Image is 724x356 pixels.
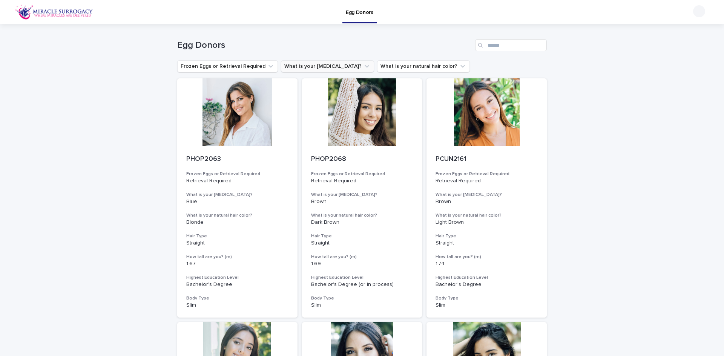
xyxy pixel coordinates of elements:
[436,281,538,288] p: Bachelor's Degree
[186,254,288,260] h3: How tall are you? (m)
[311,178,413,184] p: Retrieval Required
[436,275,538,281] h3: Highest Education Level
[186,219,288,226] p: Blonde
[436,155,538,163] p: PCUN2161
[15,5,93,20] img: OiFFDOGZQuirLhrlO1ag
[311,155,413,163] p: PHOP2068
[186,171,288,177] h3: Frozen Eggs or Retrieval Required
[436,295,538,301] h3: Body Type
[186,212,288,218] h3: What is your natural hair color?
[186,302,288,309] p: Slim
[436,171,538,177] h3: Frozen Eggs or Retrieval Required
[186,155,288,163] p: PHOP2063
[311,281,413,288] p: Bachelor's Degree (or in process)
[186,281,288,288] p: Bachelor's Degree
[311,275,413,281] h3: Highest Education Level
[186,295,288,301] h3: Body Type
[436,261,538,267] p: 1.74
[311,240,413,246] p: Straight
[436,254,538,260] h3: How tall are you? (m)
[436,192,538,198] h3: What is your [MEDICAL_DATA]?
[177,60,278,72] button: Frozen Eggs or Retrieval Required
[186,199,288,205] p: Blue
[436,212,538,218] h3: What is your natural hair color?
[311,212,413,218] h3: What is your natural hair color?
[186,261,288,267] p: 1.67
[311,199,413,205] p: Brown
[186,178,288,184] p: Retrieval Required
[436,302,538,309] p: Slim
[436,219,538,226] p: Light Brown
[475,39,547,51] input: Search
[186,275,288,281] h3: Highest Education Level
[177,78,298,318] a: PHOP2063Frozen Eggs or Retrieval RequiredRetrieval RequiredWhat is your [MEDICAL_DATA]?BlueWhat i...
[436,199,538,205] p: Brown
[311,192,413,198] h3: What is your [MEDICAL_DATA]?
[281,60,374,72] button: What is your eye color?
[426,78,547,318] a: PCUN2161Frozen Eggs or Retrieval RequiredRetrieval RequiredWhat is your [MEDICAL_DATA]?BrownWhat ...
[436,178,538,184] p: Retrieval Required
[311,302,413,309] p: Slim
[302,78,422,318] a: PHOP2068Frozen Eggs or Retrieval RequiredRetrieval RequiredWhat is your [MEDICAL_DATA]?BrownWhat ...
[436,240,538,246] p: Straight
[311,261,413,267] p: 1.69
[311,219,413,226] p: Dark Brown
[436,233,538,239] h3: Hair Type
[311,295,413,301] h3: Body Type
[186,192,288,198] h3: What is your [MEDICAL_DATA]?
[186,240,288,246] p: Straight
[186,233,288,239] h3: Hair Type
[311,233,413,239] h3: Hair Type
[311,254,413,260] h3: How tall are you? (m)
[377,60,470,72] button: What is your natural hair color?
[177,40,472,51] h1: Egg Donors
[311,171,413,177] h3: Frozen Eggs or Retrieval Required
